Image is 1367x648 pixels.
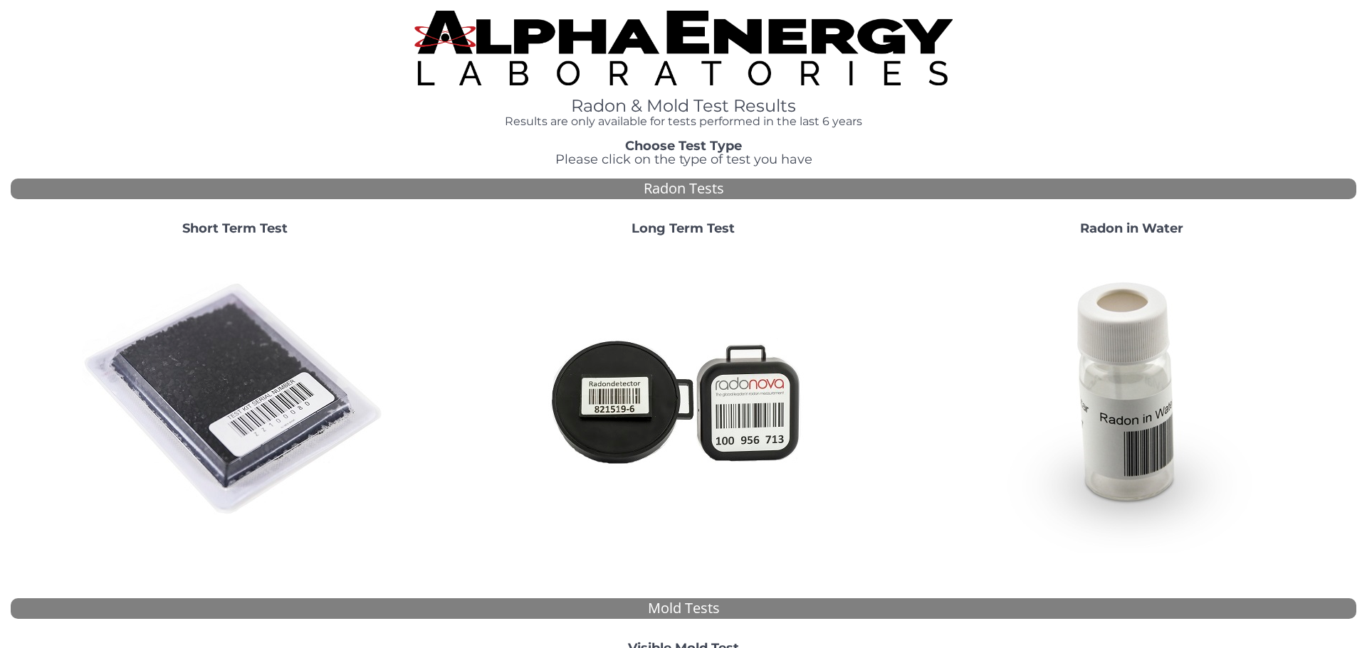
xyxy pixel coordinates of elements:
img: RadoninWater.jpg [979,247,1285,553]
strong: Long Term Test [632,221,735,236]
strong: Choose Test Type [625,138,742,154]
h1: Radon & Mold Test Results [414,97,953,115]
h4: Results are only available for tests performed in the last 6 years [414,115,953,128]
img: ShortTerm.jpg [82,247,388,553]
strong: Radon in Water [1080,221,1183,236]
img: TightCrop.jpg [414,11,953,85]
div: Radon Tests [11,179,1356,199]
strong: Short Term Test [182,221,288,236]
span: Please click on the type of test you have [555,152,812,167]
img: Radtrak2vsRadtrak3.jpg [530,247,837,553]
div: Mold Tests [11,598,1356,619]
